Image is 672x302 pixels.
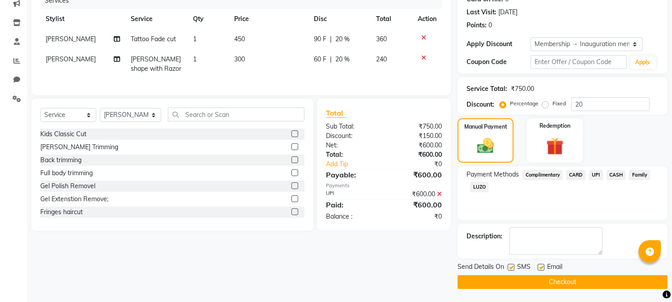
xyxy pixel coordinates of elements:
[40,9,125,29] th: Stylist
[326,108,347,118] span: Total
[168,108,304,121] input: Search or Scan
[566,170,586,180] span: CARD
[467,84,507,94] div: Service Total:
[464,123,507,131] label: Manual Payment
[193,55,197,63] span: 1
[467,39,531,49] div: Apply Discount
[498,8,518,17] div: [DATE]
[314,35,326,44] span: 90 F
[547,262,562,273] span: Email
[376,55,387,63] span: 240
[522,170,563,180] span: Complimentary
[488,21,492,30] div: 0
[131,55,181,73] span: [PERSON_NAME] shape with Razor
[472,136,499,155] img: _cash.svg
[40,129,86,139] div: Kids Classic Cut
[319,199,384,210] div: Paid:
[319,131,384,141] div: Discount:
[517,262,531,273] span: SMS
[467,232,502,241] div: Description:
[467,8,497,17] div: Last Visit:
[193,35,197,43] span: 1
[40,168,93,178] div: Full body trimming
[384,190,449,199] div: ₹600.00
[467,100,494,109] div: Discount:
[319,122,384,131] div: Sub Total:
[46,55,96,63] span: [PERSON_NAME]
[510,99,539,108] label: Percentage
[384,199,449,210] div: ₹600.00
[40,194,108,204] div: Gel Extenstion Remove;
[314,55,326,64] span: 60 F
[40,207,83,217] div: Fringes haircut
[40,155,81,165] div: Back trimming
[384,141,449,150] div: ₹600.00
[629,170,650,180] span: Family
[131,35,176,43] span: Tattoo Fade cut
[552,99,566,108] label: Fixed
[384,122,449,131] div: ₹750.00
[335,55,350,64] span: 20 %
[234,35,245,43] span: 450
[319,169,384,180] div: Payable:
[607,170,626,180] span: CASH
[40,181,95,191] div: Gel Polish Removel
[376,35,387,43] span: 360
[395,160,449,169] div: ₹0
[125,9,187,29] th: Service
[319,190,384,199] div: UPI
[384,169,449,180] div: ₹600.00
[384,150,449,160] div: ₹600.00
[630,56,656,69] button: Apply
[46,35,96,43] span: [PERSON_NAME]
[188,9,229,29] th: Qty
[308,9,371,29] th: Disc
[330,35,332,44] span: |
[539,122,570,130] label: Redemption
[589,170,603,180] span: UPI
[40,142,118,152] div: [PERSON_NAME] Trimming
[319,212,384,221] div: Balance :
[412,9,442,29] th: Action
[384,131,449,141] div: ₹150.00
[330,55,332,64] span: |
[319,160,395,169] a: Add Tip
[319,141,384,150] div: Net:
[458,262,504,273] span: Send Details On
[319,150,384,160] div: Total:
[234,55,245,63] span: 300
[335,35,350,44] span: 20 %
[467,57,531,67] div: Coupon Code
[326,182,442,190] div: Payments
[541,135,569,157] img: _gift.svg
[511,84,534,94] div: ₹750.00
[531,55,626,69] input: Enter Offer / Coupon Code
[371,9,413,29] th: Total
[470,182,488,192] span: LUZO
[458,275,668,289] button: Checkout
[467,170,519,179] span: Payment Methods
[467,21,487,30] div: Points:
[229,9,308,29] th: Price
[384,212,449,221] div: ₹0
